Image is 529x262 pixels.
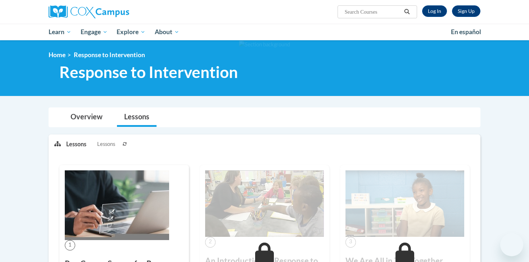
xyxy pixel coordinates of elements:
a: Explore [112,24,150,40]
img: Course Image [345,170,464,237]
a: Overview [63,108,110,127]
a: En español [446,24,486,40]
a: Register [452,5,480,17]
img: Cox Campus [49,5,129,18]
input: Search Courses [344,8,402,16]
span: En español [451,28,481,36]
button: Search [402,8,412,16]
span: Response to Intervention [59,63,238,82]
span: Explore [117,28,145,36]
a: Home [49,51,65,59]
span: Lessons [97,140,115,148]
span: Engage [81,28,108,36]
img: Course Image [205,170,324,237]
p: Lessons [66,140,86,148]
span: 3 [345,237,356,247]
a: About [150,24,184,40]
a: Learn [44,24,76,40]
a: Log In [422,5,447,17]
div: Main menu [38,24,491,40]
img: Section background [239,41,290,49]
span: 1 [65,240,75,250]
a: Cox Campus [49,5,185,18]
img: Course Image [65,170,169,240]
span: 2 [205,237,216,247]
span: Response to Intervention [74,51,145,59]
a: Lessons [117,108,157,127]
span: Learn [49,28,71,36]
iframe: Button to launch messaging window [500,233,523,256]
span: About [155,28,179,36]
a: Engage [76,24,112,40]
